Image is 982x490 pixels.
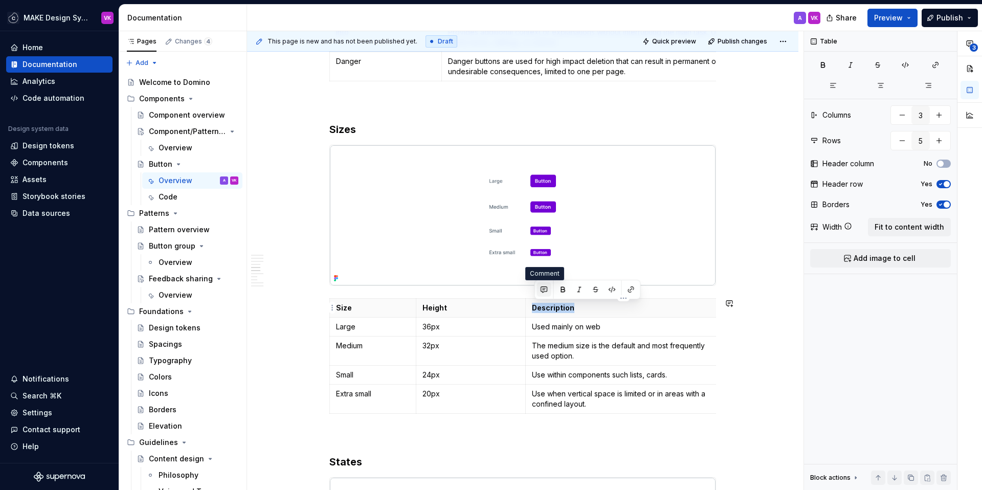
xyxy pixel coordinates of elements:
div: Guidelines [139,437,178,448]
a: Overview [142,140,242,156]
button: Contact support [6,421,113,438]
p: 20px [422,389,519,399]
div: VK [232,175,237,186]
span: Draft [438,37,453,46]
a: Code [142,189,242,205]
div: VK [811,14,818,22]
span: Add image to cell [854,253,916,263]
p: Danger [336,56,435,66]
div: Button [149,159,172,169]
p: Height [422,303,519,313]
button: Publish [922,9,978,27]
div: Component overview [149,110,225,120]
div: Foundations [123,303,242,320]
a: Component/Pattern [template] [132,123,242,140]
a: Documentation [6,56,113,73]
a: Feedback sharing [132,271,242,287]
div: Pattern overview [149,225,210,235]
a: Storybook stories [6,188,113,205]
a: Settings [6,405,113,421]
div: Help [23,441,39,452]
a: Button [132,156,242,172]
div: Guidelines [123,434,242,451]
p: Large [336,322,410,332]
h3: Sizes [329,122,716,137]
p: Description [532,303,710,313]
a: Elevation [132,418,242,434]
h3: States [329,455,716,469]
div: A [223,175,226,186]
div: Patterns [123,205,242,221]
div: Documentation [23,59,77,70]
button: Search ⌘K [6,388,113,404]
a: Component overview [132,107,242,123]
div: Width [822,222,842,232]
p: Used mainly on web [532,322,710,332]
div: Assets [23,174,47,185]
a: Design tokens [6,138,113,154]
span: Share [836,13,857,23]
div: Components [123,91,242,107]
div: Changes [175,37,212,46]
img: 31b380b9-e773-4e65-a1d5-30dfe43e251e.png [330,145,716,285]
button: Quick preview [639,34,701,49]
div: Comment [525,267,564,280]
a: Icons [132,385,242,402]
div: Code [159,192,177,202]
button: MAKE Design SystemVK [2,7,117,29]
button: Preview [867,9,918,27]
a: Design tokens [132,320,242,336]
span: Preview [874,13,903,23]
a: Home [6,39,113,56]
p: Medium [336,341,410,351]
div: Settings [23,408,52,418]
div: Notifications [23,374,69,384]
a: Spacings [132,336,242,352]
a: Pattern overview [132,221,242,238]
div: Design tokens [149,323,200,333]
a: Welcome to Domino [123,74,242,91]
div: Overview [159,290,192,300]
button: Publish changes [705,34,772,49]
a: Components [6,154,113,171]
div: Pages [127,37,157,46]
div: Overview [159,257,192,268]
div: Welcome to Domino [139,77,210,87]
div: Foundations [139,306,184,317]
svg: Supernova Logo [34,472,85,482]
div: Contact support [23,425,80,435]
div: Block actions [810,471,860,485]
div: Philosophy [159,470,198,480]
p: Size [336,303,410,313]
div: Patterns [139,208,169,218]
a: Analytics [6,73,113,90]
a: Code automation [6,90,113,106]
p: Danger buttons are used for high impact deletion that can result in permanent or undesirable cons... [448,56,746,77]
label: No [924,160,932,168]
div: Data sources [23,208,70,218]
p: 36px [422,322,519,332]
div: Columns [822,110,851,120]
p: Use when vertical space is limited or in areas with a confined layout. [532,389,710,409]
div: Block actions [810,474,851,482]
button: Share [821,9,863,27]
div: Design tokens [23,141,74,151]
div: Button group [149,241,195,251]
button: Add [123,56,161,70]
div: Feedback sharing [149,274,213,284]
div: Content design [149,454,204,464]
span: Publish [936,13,963,23]
a: Content design [132,451,242,467]
div: Overview [159,143,192,153]
p: Small [336,370,410,380]
a: Button group [132,238,242,254]
div: Header row [822,179,863,189]
div: Component/Pattern [template] [149,126,226,137]
a: Typography [132,352,242,369]
div: Documentation [127,13,242,23]
a: Colors [132,369,242,385]
label: Yes [921,180,932,188]
a: Overview [142,254,242,271]
div: Overview [159,175,192,186]
span: Add [136,59,148,67]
